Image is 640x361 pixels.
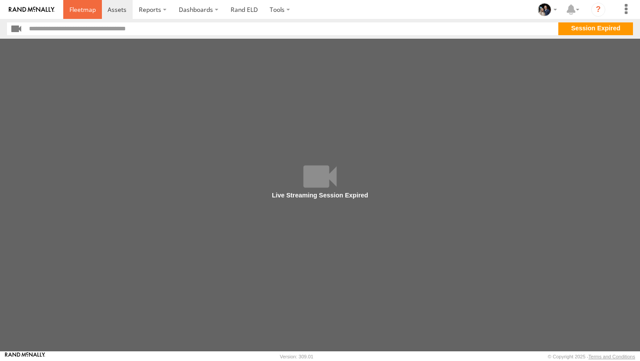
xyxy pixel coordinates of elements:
a: Terms and Conditions [589,354,635,359]
img: rand-logo.svg [9,7,54,13]
a: Visit our Website [5,352,45,361]
i: ? [591,3,605,17]
div: Lauren Jackson [535,3,560,16]
div: © Copyright 2025 - [548,354,635,359]
div: Version: 309.01 [280,354,313,359]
